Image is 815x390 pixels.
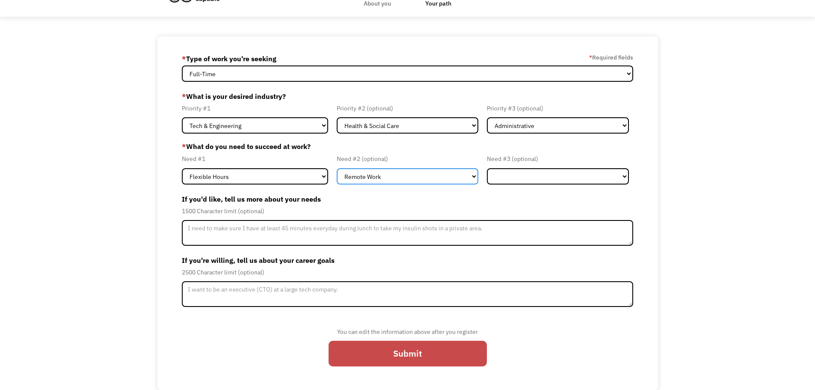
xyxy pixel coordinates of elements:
label: What is your desired industry? [182,89,634,103]
label: Type of work you're seeking [182,52,276,65]
div: Need #1 [182,154,328,164]
label: What do you need to succeed at work? [182,141,634,152]
label: If you're willing, tell us about your career goals [182,253,634,267]
div: 1500 Character limit (optional) [182,206,634,216]
div: You can edit the information above after you register [329,327,487,337]
label: If you'd like, tell us more about your needs [182,192,634,206]
div: Priority #1 [182,103,328,113]
div: Priority #2 (optional) [337,103,479,113]
input: Submit [329,341,487,366]
label: Required fields [589,52,633,63]
div: 2500 Character limit (optional) [182,267,634,277]
div: Need #3 (optional) [487,154,629,164]
div: Need #2 (optional) [337,154,479,164]
div: Priority #3 (optional) [487,103,629,113]
form: Member-Update-Form-Step2 [182,52,634,375]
